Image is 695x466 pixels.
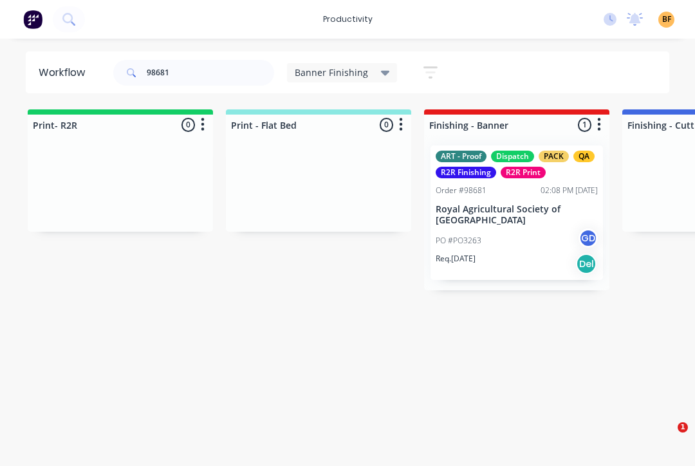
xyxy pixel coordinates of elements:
[501,167,546,178] div: R2R Print
[539,151,569,162] div: PACK
[39,65,91,80] div: Workflow
[576,254,597,274] div: Del
[436,253,476,265] p: Req. [DATE]
[491,151,534,162] div: Dispatch
[317,10,379,29] div: productivity
[651,422,682,453] iframe: Intercom live chat
[436,185,486,196] div: Order #98681
[678,422,688,433] span: 1
[295,66,368,79] span: Banner Finishing
[436,151,486,162] div: ART - Proof
[436,167,496,178] div: R2R Finishing
[573,151,595,162] div: QA
[431,145,603,280] div: ART - ProofDispatchPACKQAR2R FinishingR2R PrintOrder #9868102:08 PM [DATE]Royal Agricultural Soci...
[147,60,274,86] input: Search for orders...
[436,204,598,226] p: Royal Agricultural Society of [GEOGRAPHIC_DATA]
[541,185,598,196] div: 02:08 PM [DATE]
[436,235,481,247] p: PO #PO3263
[23,10,42,29] img: Factory
[662,14,671,25] span: BF
[579,228,598,248] div: GD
